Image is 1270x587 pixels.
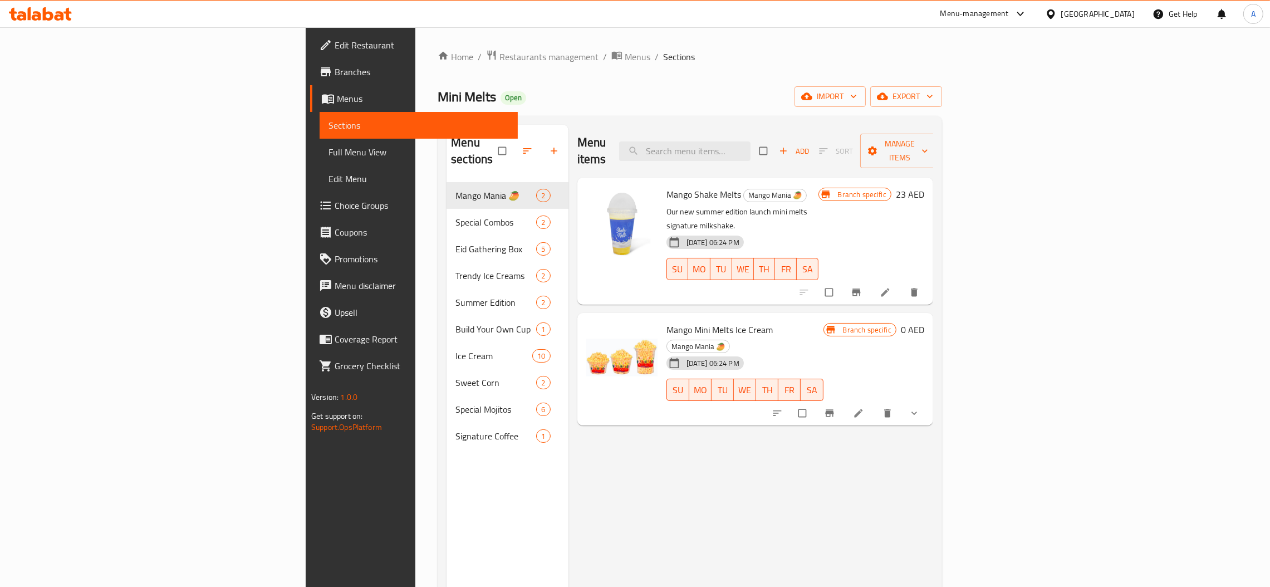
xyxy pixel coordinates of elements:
span: Mango Shake Melts [666,186,741,203]
a: Restaurants management [486,50,599,64]
a: Full Menu View [320,139,518,165]
a: Menus [611,50,650,64]
div: Ice Cream10 [447,343,568,369]
span: Build Your Own Cup [455,322,536,336]
div: items [536,216,550,229]
span: Coverage Report [335,332,509,346]
h6: 23 AED [896,187,924,202]
button: TU [712,379,734,401]
div: Trendy Ice Creams2 [447,262,568,289]
span: Mango Mania 🥭 [744,189,806,202]
span: Sweet Corn [455,376,536,389]
div: Trendy Ice Creams [455,269,536,282]
span: 2 [537,378,550,388]
button: MO [689,379,712,401]
span: Eid Gathering Box [455,242,536,256]
button: WE [734,379,756,401]
button: SA [797,258,818,280]
span: Select section first [812,143,860,160]
a: Upsell [310,299,518,326]
img: Mango Mini Melts Ice Cream [586,322,658,393]
span: Sections [328,119,509,132]
div: Eid Gathering Box5 [447,236,568,262]
span: Menu disclaimer [335,279,509,292]
button: show more [902,401,929,425]
button: FR [778,379,801,401]
span: Mango Mania 🥭 [667,340,729,353]
span: 2 [537,271,550,281]
span: SU [671,261,684,277]
button: SA [801,379,823,401]
span: Mango Mini Melts Ice Cream [666,321,773,338]
span: Special Mojitos [455,403,536,416]
span: Menus [337,92,509,105]
button: delete [875,401,902,425]
div: Special Combos2 [447,209,568,236]
span: MO [694,382,707,398]
input: search [619,141,751,161]
span: Select all sections [492,140,515,162]
div: items [532,349,550,363]
span: Branch specific [833,189,891,200]
button: import [795,86,866,107]
svg: Show Choices [909,408,920,419]
a: Edit Restaurant [310,32,518,58]
span: Full Menu View [328,145,509,159]
span: TH [758,261,771,277]
span: 2 [537,217,550,228]
div: Signature Coffee [455,429,536,443]
span: Mango Mania 🥭 [455,189,536,202]
span: WE [737,261,749,277]
span: 10 [533,351,550,361]
span: Sections [663,50,695,63]
span: TH [761,382,774,398]
span: Grocery Checklist [335,359,509,373]
button: delete [902,280,929,305]
a: Edit menu item [853,408,866,419]
div: items [536,322,550,336]
div: [GEOGRAPHIC_DATA] [1061,8,1135,20]
div: Special Mojitos6 [447,396,568,423]
span: Edit Menu [328,172,509,185]
span: TU [716,382,729,398]
button: TH [756,379,778,401]
span: 1 [537,431,550,442]
img: Mango Shake Melts [586,187,658,258]
div: Build Your Own Cup1 [447,316,568,343]
span: import [803,90,857,104]
span: Add [779,145,809,158]
div: Special Combos [455,216,536,229]
span: 1.0.0 [340,390,357,404]
span: FR [779,261,792,277]
a: Choice Groups [310,192,518,219]
a: Support.OpsPlatform [311,420,382,434]
span: SA [805,382,818,398]
span: Select to update [818,282,842,303]
span: Edit Restaurant [335,38,509,52]
div: Summer Edition [455,296,536,309]
a: Coverage Report [310,326,518,353]
div: items [536,403,550,416]
a: Menus [310,85,518,112]
span: 2 [537,190,550,201]
div: Mango Mania 🥭2 [447,182,568,209]
a: Promotions [310,246,518,272]
span: 2 [537,297,550,308]
button: SU [666,379,689,401]
button: TU [710,258,732,280]
span: Ice Cream [455,349,532,363]
button: WE [732,258,754,280]
a: Edit menu item [880,287,893,298]
a: Branches [310,58,518,85]
a: Grocery Checklist [310,353,518,379]
a: Coupons [310,219,518,246]
span: [DATE] 06:24 PM [682,237,744,248]
span: Manage items [869,137,930,165]
button: MO [688,258,710,280]
div: items [536,296,550,309]
button: Branch-specific-item [844,280,871,305]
